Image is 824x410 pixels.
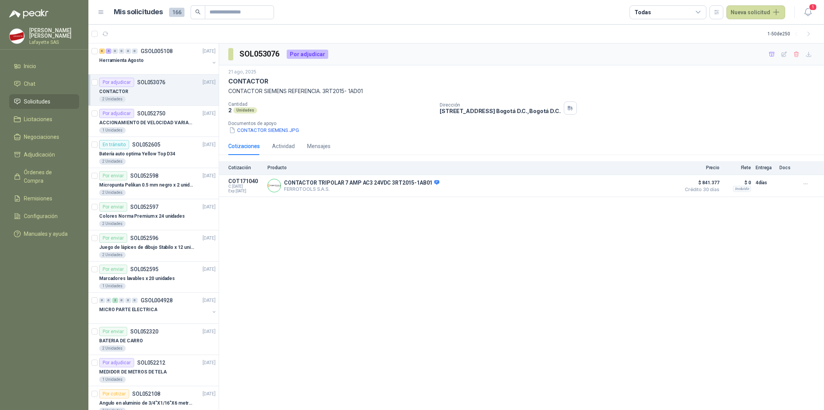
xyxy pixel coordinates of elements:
p: [DATE] [203,359,216,367]
p: ACCIONAMIENTO DE VELOCIDAD VARIABLE [99,119,195,127]
p: Lafayette SAS [29,40,79,45]
div: Cotizaciones [228,142,260,150]
p: [DATE] [203,297,216,304]
div: 1 Unidades [99,283,126,289]
a: Chat [9,77,79,91]
p: Docs [779,165,795,170]
div: Por enviar [99,171,127,180]
a: Licitaciones [9,112,79,127]
p: [PERSON_NAME] [PERSON_NAME] [29,28,79,38]
span: Configuración [24,212,58,220]
span: search [195,9,201,15]
div: Por enviar [99,265,127,274]
p: CONTACTOR TRIPOLAR 7 AMP AC3 24VDC 3RT2015-1AB01 [284,180,439,187]
a: Negociaciones [9,130,79,144]
a: Adjudicación [9,147,79,162]
p: MICRO PARTE ELECTRICA [99,306,157,313]
div: 0 [119,48,125,54]
span: Licitaciones [24,115,52,123]
a: Por enviarSOL052320[DATE] BATERIA DE CARRO2 Unidades [88,324,219,355]
p: Juego de lápices de dibujo Stabilo x 12 unidades [99,244,195,251]
p: CONTACTOR SIEMENS REFERENCIA. 3RT2015- 1AD01 [228,87,815,95]
p: Dirección [440,102,560,108]
p: CONTACTOR [228,77,268,85]
p: CONTACTOR [99,88,128,95]
div: Mensajes [307,142,331,150]
div: Todas [635,8,651,17]
p: SOL052598 [130,173,158,178]
div: 1 Unidades [99,127,126,133]
p: Flete [724,165,751,170]
p: SOL053076 [137,80,165,85]
p: GSOL005108 [141,48,173,54]
p: [DATE] [203,48,216,55]
div: En tránsito [99,140,129,149]
span: Negociaciones [24,133,59,141]
div: 0 [99,298,105,303]
div: Por adjudicar [99,78,134,87]
p: GSOL004928 [141,298,173,303]
div: 0 [132,48,138,54]
img: Logo peakr [9,9,48,18]
p: Entrega [756,165,775,170]
a: Remisiones [9,191,79,206]
p: SOL052750 [137,111,165,116]
p: [DATE] [203,141,216,148]
div: Por adjudicar [287,50,328,59]
button: Nueva solicitud [726,5,785,19]
p: [DATE] [203,235,216,242]
p: Herramienta Agosto [99,57,144,64]
div: 6 [99,48,105,54]
p: 4 días [756,178,775,187]
p: Angulo en aluminio de 3/4"X1/16"X6 metros color Anolok [99,400,195,407]
p: SOL052605 [132,142,160,147]
p: MEDIDOR DE METROS DE TELA [99,368,167,376]
p: 21 ago, 2025 [228,68,256,76]
p: Micropunta Pelikan 0.5 mm negro x 2 unidades [99,182,195,189]
p: [DATE] [203,203,216,211]
a: Por adjudicarSOL052750[DATE] ACCIONAMIENTO DE VELOCIDAD VARIABLE1 Unidades [88,106,219,137]
span: Manuales y ayuda [24,230,68,238]
div: Por adjudicar [99,109,134,118]
div: 1 Unidades [99,377,126,383]
span: Inicio [24,62,36,70]
span: Órdenes de Compra [24,168,72,185]
a: Por adjudicarSOL053076[DATE] CONTACTOR2 Unidades [88,75,219,106]
button: CONTACTOR SIEMENS.JPG [228,126,300,134]
p: [DATE] [203,110,216,117]
p: [DATE] [203,328,216,335]
div: 2 Unidades [99,252,126,258]
div: 0 [112,48,118,54]
p: Batería auto optima Yellow Top D34 [99,150,175,158]
p: [DATE] [203,266,216,273]
div: 2 Unidades [99,158,126,165]
p: SOL052108 [132,391,160,397]
span: Exp: [DATE] [228,189,263,193]
a: Por adjudicarSOL052212[DATE] MEDIDOR DE METROS DE TELA1 Unidades [88,355,219,386]
div: 2 Unidades [99,345,126,352]
a: 6 4 0 0 0 0 GSOL005108[DATE] Herramienta Agosto [99,47,217,71]
p: Colores Norma Premium x 24 unidades [99,213,185,220]
p: [STREET_ADDRESS] Bogotá D.C. , Bogotá D.C. [440,108,560,114]
div: Por enviar [99,202,127,212]
p: Marcadores lavables x 20 unidades [99,275,175,282]
div: Unidades [233,107,257,113]
p: [DATE] [203,172,216,180]
a: Inicio [9,59,79,73]
div: 0 [132,298,138,303]
a: En tránsitoSOL052605[DATE] Batería auto optima Yellow Top D342 Unidades [88,137,219,168]
p: [DATE] [203,79,216,86]
span: Adjudicación [24,150,55,159]
img: Company Logo [268,179,281,192]
span: 166 [169,8,184,17]
span: C: [DATE] [228,184,263,189]
div: Por enviar [99,233,127,243]
p: SOL052596 [130,235,158,241]
span: Crédito 30 días [681,187,719,192]
h1: Mis solicitudes [114,7,163,18]
div: 0 [119,298,125,303]
span: Remisiones [24,194,52,203]
p: SOL052320 [130,329,158,334]
div: 0 [125,48,131,54]
a: 0 0 2 0 0 0 GSOL004928[DATE] MICRO PARTE ELECTRICA [99,296,217,320]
